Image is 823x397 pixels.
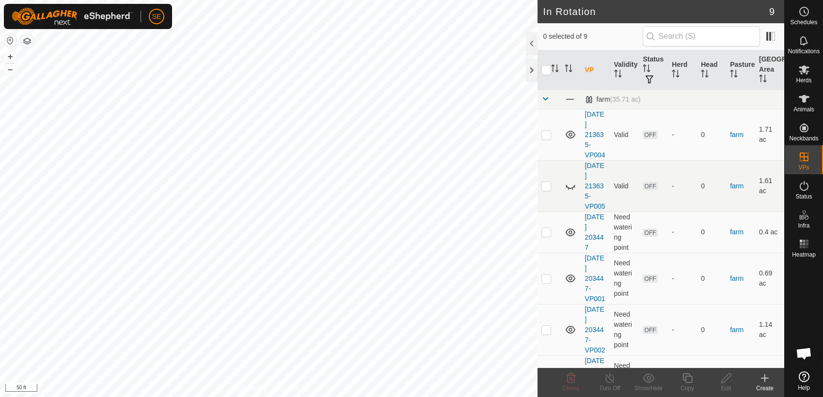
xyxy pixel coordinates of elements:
[610,212,639,253] td: Need watering point
[610,160,639,212] td: Valid
[730,131,744,138] a: farm
[585,213,604,251] a: [DATE] 203447
[792,252,816,258] span: Heatmap
[551,66,559,74] p-sorticon: Activate to sort
[610,109,639,160] td: Valid
[798,385,810,391] span: Help
[278,384,307,393] a: Contact Us
[793,107,814,112] span: Animals
[697,50,726,90] th: Head
[585,162,605,210] a: [DATE] 213635-VP005
[643,229,657,237] span: OFF
[730,275,744,282] a: farm
[755,304,784,355] td: 1.14 ac
[4,63,16,75] button: –
[610,95,641,103] span: (35.71 ac)
[672,130,693,140] div: -
[672,71,680,79] p-sorticon: Activate to sort
[672,181,693,191] div: -
[585,95,641,104] div: farm
[697,253,726,304] td: 0
[785,367,823,395] a: Help
[697,212,726,253] td: 0
[730,182,744,190] a: farm
[798,223,809,229] span: Infra
[643,26,760,46] input: Search (S)
[610,304,639,355] td: Need watering point
[769,4,775,19] span: 9
[543,6,769,17] h2: In Rotation
[790,19,817,25] span: Schedules
[543,31,643,42] span: 0 selected of 9
[643,326,657,334] span: OFF
[697,109,726,160] td: 0
[4,51,16,62] button: +
[590,384,629,393] div: Turn Off
[668,50,697,90] th: Herd
[614,71,622,79] p-sorticon: Activate to sort
[610,253,639,304] td: Need watering point
[230,384,267,393] a: Privacy Policy
[672,325,693,335] div: -
[697,160,726,212] td: 0
[755,212,784,253] td: 0.4 ac
[755,160,784,212] td: 1.61 ac
[755,50,784,90] th: [GEOGRAPHIC_DATA] Area
[795,194,812,199] span: Status
[730,326,744,334] a: farm
[697,304,726,355] td: 0
[707,384,745,393] div: Edit
[643,66,650,74] p-sorticon: Activate to sort
[585,254,605,303] a: [DATE] 203447-VP001
[789,136,818,141] span: Neckbands
[21,35,33,47] button: Map Layers
[745,384,784,393] div: Create
[643,182,657,190] span: OFF
[581,50,610,90] th: VP
[755,109,784,160] td: 1.71 ac
[790,339,819,368] div: Open chat
[798,165,809,170] span: VPs
[643,275,657,283] span: OFF
[565,66,572,74] p-sorticon: Activate to sort
[668,384,707,393] div: Copy
[643,131,657,139] span: OFF
[788,48,820,54] span: Notifications
[585,305,605,354] a: [DATE] 203447-VP002
[610,50,639,90] th: Validity
[701,71,709,79] p-sorticon: Activate to sort
[796,77,811,83] span: Herds
[672,274,693,284] div: -
[726,50,755,90] th: Pasture
[730,71,738,79] p-sorticon: Activate to sort
[629,384,668,393] div: Show/Hide
[12,8,133,25] img: Gallagher Logo
[730,228,744,236] a: farm
[759,76,767,84] p-sorticon: Activate to sort
[755,253,784,304] td: 0.69 ac
[639,50,668,90] th: Status
[4,35,16,46] button: Reset Map
[152,12,161,22] span: SE
[563,385,580,392] span: Delete
[672,227,693,237] div: -
[585,110,605,159] a: [DATE] 213635-VP004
